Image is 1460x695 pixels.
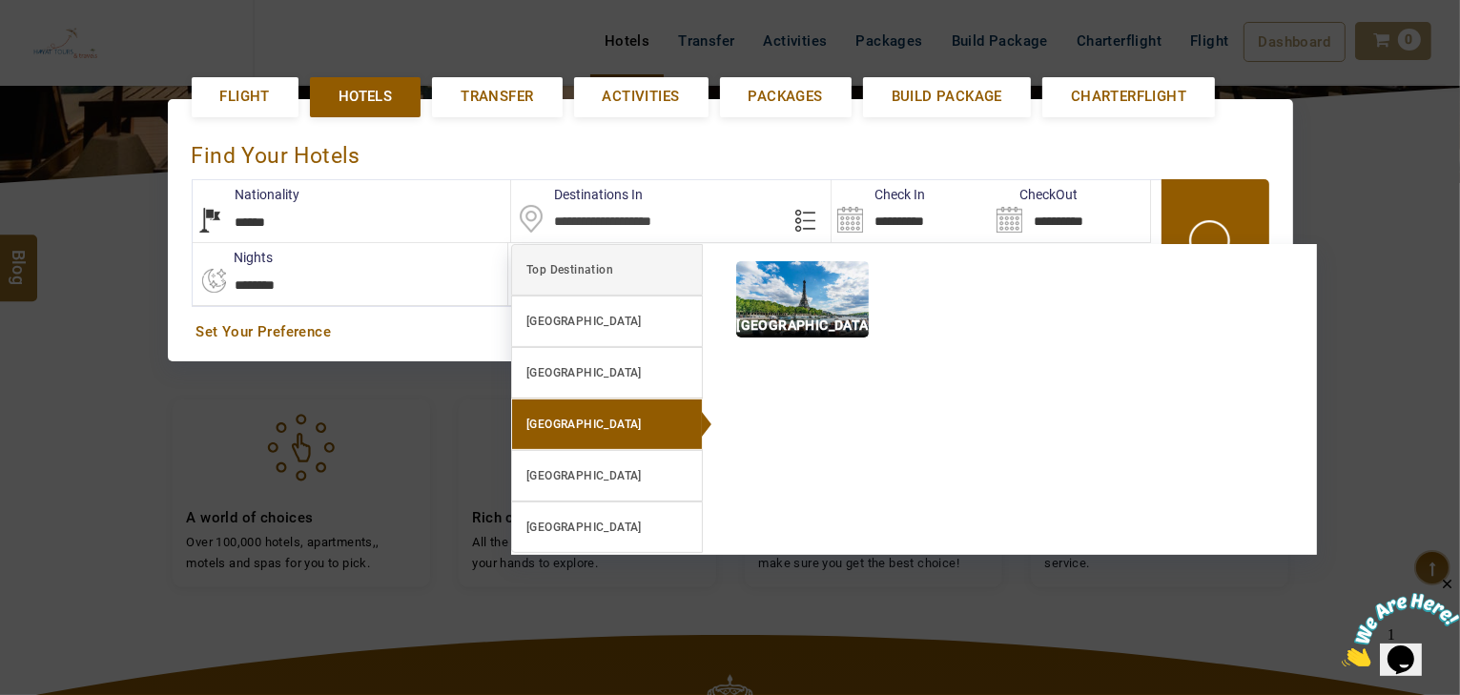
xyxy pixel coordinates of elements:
[8,8,15,24] span: 1
[1042,77,1215,116] a: Charterflight
[192,248,274,267] label: nights
[511,244,703,296] a: Top Destination
[508,248,593,267] label: Rooms
[511,185,643,204] label: Destinations In
[749,87,823,107] span: Packages
[892,87,1002,107] span: Build Package
[192,77,298,116] a: Flight
[1342,576,1460,666] iframe: chat widget
[526,315,642,328] b: [GEOGRAPHIC_DATA]
[220,87,270,107] span: Flight
[603,87,680,107] span: Activities
[526,521,642,534] b: [GEOGRAPHIC_DATA]
[526,469,642,482] b: [GEOGRAPHIC_DATA]
[511,347,703,399] a: [GEOGRAPHIC_DATA]
[193,185,300,204] label: Nationality
[511,296,703,347] a: [GEOGRAPHIC_DATA]
[511,399,703,450] a: [GEOGRAPHIC_DATA]
[720,77,852,116] a: Packages
[991,185,1078,204] label: CheckOut
[432,77,562,116] a: Transfer
[863,77,1031,116] a: Build Package
[461,87,533,107] span: Transfer
[511,501,703,553] a: [GEOGRAPHIC_DATA]
[310,77,421,116] a: Hotels
[192,123,1269,179] div: Find Your Hotels
[832,180,991,242] input: Search
[991,180,1150,242] input: Search
[736,315,869,337] p: [GEOGRAPHIC_DATA]
[526,418,642,431] b: [GEOGRAPHIC_DATA]
[574,77,709,116] a: Activities
[339,87,392,107] span: Hotels
[511,450,703,501] a: [GEOGRAPHIC_DATA]
[736,261,869,337] img: img
[1071,87,1186,107] span: Charterflight
[832,185,925,204] label: Check In
[196,322,1265,342] a: Set Your Preference
[526,366,642,379] b: [GEOGRAPHIC_DATA]
[526,263,613,276] b: Top Destination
